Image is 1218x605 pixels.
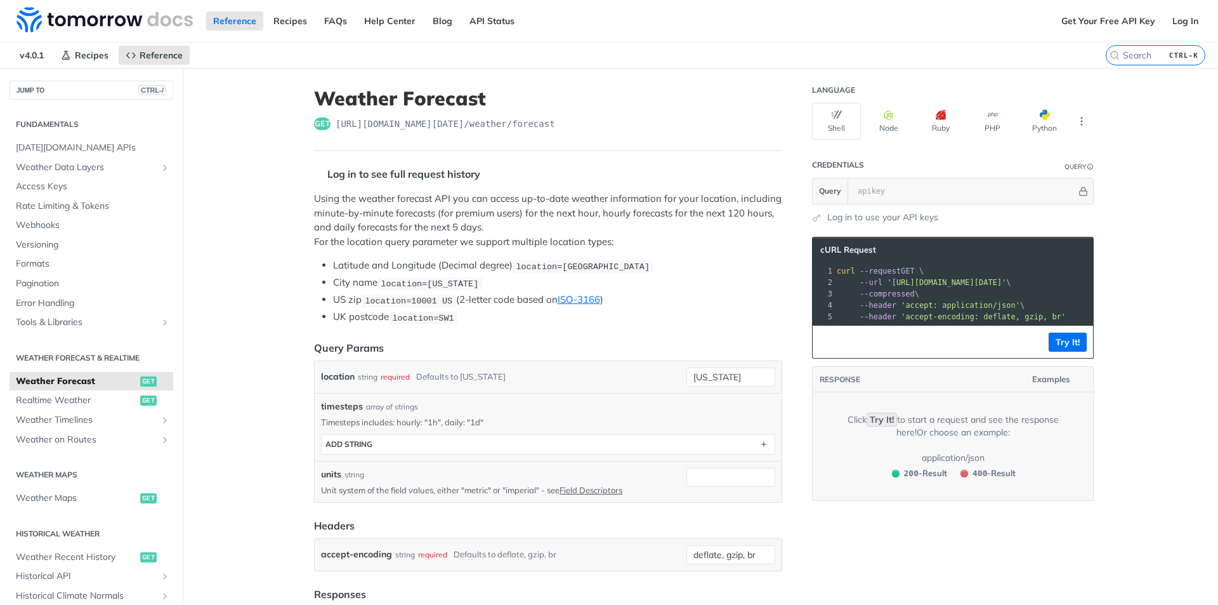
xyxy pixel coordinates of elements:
a: Weather Recent Historyget [10,548,173,567]
a: Webhooks [10,216,173,235]
img: Tomorrow.io Weather API Docs [16,7,193,32]
a: Log in to use your API keys [827,211,938,224]
span: https://api.tomorrow.io/v4/weather/forecast [336,117,555,130]
button: 200200-Result [886,467,952,480]
div: Credentials [812,160,864,170]
span: Versioning [16,239,170,251]
span: get [140,493,157,503]
div: Click to start a request and see the response here! Or choose an example: [833,413,1073,439]
button: cURL Request [816,244,890,256]
a: Weather Data LayersShow subpages for Weather Data Layers [10,158,173,177]
kbd: CTRL-K [1166,49,1202,62]
span: '[URL][DOMAIN_NAME][DATE]' [887,278,1006,287]
span: Historical Climate Normals [16,590,157,602]
div: ADD string [325,439,372,449]
a: Log In [1165,11,1205,30]
p: Unit system of the field values, either "metric" or "imperial" - see [321,484,681,496]
a: Formats [10,255,173,274]
label: units [321,468,341,481]
a: Access Keys [10,177,173,196]
span: get [314,117,331,130]
a: Realtime Weatherget [10,391,173,410]
a: ISO-3166 [558,293,600,305]
span: 'accept-encoding: deflate, gzip, br' [901,312,1066,321]
button: JUMP TOCTRL-/ [10,81,173,100]
span: get [140,376,157,387]
div: string [358,368,377,386]
span: \ [837,278,1011,287]
div: string [344,469,364,481]
span: Query [819,185,841,197]
span: --header [860,301,896,310]
div: array of strings [366,401,418,413]
button: PHP [968,103,1017,140]
div: 3 [813,288,834,300]
span: Pagination [16,277,170,290]
button: Show subpages for Weather Data Layers [160,163,170,173]
a: [DATE][DOMAIN_NAME] APIs [10,138,173,157]
a: FAQs [317,11,354,30]
h1: Weather Forecast [314,87,782,110]
h2: Fundamentals [10,119,173,130]
code: Try It! [867,413,897,427]
span: timesteps [321,400,363,413]
span: Weather Maps [16,492,137,505]
span: location=10001 US [365,296,452,305]
h2: Weather Maps [10,469,173,481]
span: Tools & Libraries [16,316,157,329]
div: Headers [314,518,355,533]
a: Field Descriptors [560,485,622,495]
a: Error Handling [10,294,173,313]
span: --header [860,312,896,321]
a: Rate Limiting & Tokens [10,197,173,216]
li: Latitude and Longitude (Decimal degree) [333,258,782,273]
div: 1 [813,265,834,277]
button: Copy to clipboard [819,333,837,352]
a: Reference [206,11,263,30]
div: Defaults to [US_STATE] [416,368,506,386]
input: apikey [851,178,1077,204]
h2: Weather Forecast & realtime [10,352,173,364]
span: \ [837,289,919,298]
svg: Search [1110,50,1120,60]
a: Recipes [54,46,115,65]
button: Show subpages for Weather Timelines [160,415,170,425]
li: UK postcode [333,310,782,324]
a: API Status [462,11,521,30]
div: Query [1064,162,1086,171]
div: QueryInformation [1064,162,1094,171]
span: Realtime Weather [16,394,137,407]
svg: More ellipsis [1076,116,1087,127]
div: 5 [813,311,834,322]
a: Historical APIShow subpages for Historical API [10,567,173,586]
span: location=SW1 [392,313,454,322]
button: Show subpages for Historical Climate Normals [160,591,170,601]
span: GET \ [837,267,924,276]
a: Help Center [357,11,422,30]
a: Reference [119,46,190,65]
div: Language [812,85,855,95]
span: \ [837,301,1025,310]
div: string [395,545,415,564]
span: - Result [904,467,947,480]
span: Weather Data Layers [16,161,157,174]
span: [DATE][DOMAIN_NAME] APIs [16,142,170,154]
a: Weather TimelinesShow subpages for Weather Timelines [10,411,173,430]
div: 4 [813,300,834,311]
span: --url [860,278,882,287]
button: More Languages [1072,112,1091,131]
button: Show subpages for Weather on Routes [160,435,170,445]
p: Using the weather forecast API you can access up-to-date weather information for your location, i... [314,192,782,249]
span: Formats [16,258,170,270]
button: Show subpages for Tools & Libraries [160,317,170,328]
button: 400400-Result [954,467,1020,480]
div: application/json [922,451,985,464]
button: Node [864,103,913,140]
span: get [140,396,157,406]
span: Webhooks [16,219,170,232]
span: location=[GEOGRAPHIC_DATA] [516,262,650,271]
span: CTRL-/ [138,85,166,95]
span: Error Handling [16,297,170,310]
button: Python [1020,103,1069,140]
span: - Result [972,467,1016,480]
